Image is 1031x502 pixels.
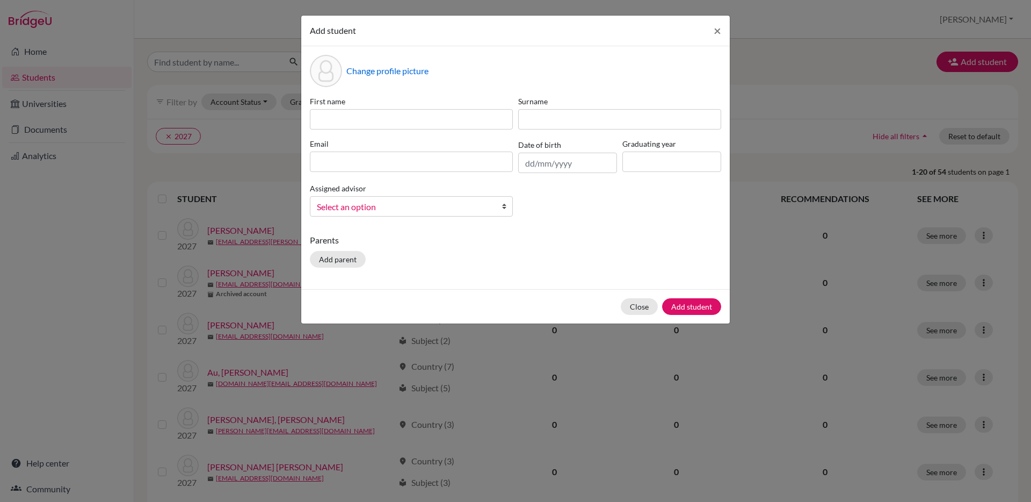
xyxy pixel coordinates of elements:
label: Graduating year [622,138,721,149]
label: First name [310,96,513,107]
button: Add student [662,298,721,315]
label: Assigned advisor [310,183,366,194]
button: Close [621,298,658,315]
span: Select an option [317,200,492,214]
label: Email [310,138,513,149]
button: Close [705,16,730,46]
label: Surname [518,96,721,107]
input: dd/mm/yyyy [518,153,617,173]
p: Parents [310,234,721,247]
label: Date of birth [518,139,561,150]
span: × [714,23,721,38]
span: Add student [310,25,356,35]
button: Add parent [310,251,366,268]
div: Profile picture [310,55,342,87]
